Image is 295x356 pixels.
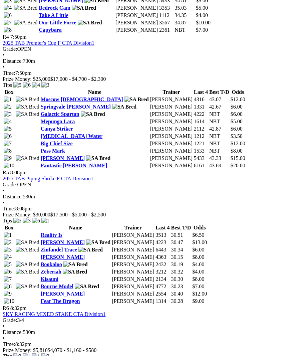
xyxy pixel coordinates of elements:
[194,118,208,125] td: 1614
[155,254,170,260] td: 4363
[231,148,243,154] span: $8.00
[115,12,158,19] td: [PERSON_NAME]
[13,218,21,224] img: 5
[111,224,155,231] th: Trainer
[196,20,211,25] span: $10.00
[192,291,207,297] span: $12.00
[209,126,230,132] td: 42.87
[111,298,155,305] td: [PERSON_NAME]
[196,27,208,33] span: $7.00
[111,239,155,246] td: [PERSON_NAME]
[16,111,39,117] img: SA Bred
[150,89,193,96] th: Trainer
[150,126,193,132] td: [PERSON_NAME]
[171,283,192,290] td: 30.23
[192,269,204,275] span: $4.00
[41,247,77,252] a: Zinfandel Trace
[3,212,292,218] div: Prize Money: $30,000
[111,276,155,283] td: [PERSON_NAME]
[41,291,85,297] a: [PERSON_NAME]
[231,119,243,124] span: $5.00
[150,133,193,140] td: [PERSON_NAME]
[231,155,245,161] span: $15.00
[4,104,12,110] img: 2
[41,126,73,132] a: Canya Striker
[3,170,9,175] span: R5
[16,239,39,245] img: SA Bred
[41,218,49,224] img: 1
[155,246,170,253] td: 6443
[171,246,192,253] td: 30.34
[192,284,204,289] span: $7.00
[3,194,23,199] span: Distance:
[3,341,15,347] span: Time:
[41,148,65,154] a: Pass Mark
[171,254,192,260] td: 30.15
[4,27,12,33] img: 8
[171,261,192,268] td: 30.19
[3,329,23,335] span: Distance:
[194,140,208,147] td: 1221
[155,232,170,238] td: 3513
[81,111,105,117] img: SA Bred
[150,155,193,162] td: [PERSON_NAME]
[209,104,230,110] td: 42.67
[192,298,204,304] span: $9.00
[39,12,68,18] a: Take A Little
[230,89,246,96] th: Odds
[4,12,12,18] img: 6
[3,206,15,211] span: Time:
[192,276,204,282] span: $8.00
[155,269,170,275] td: 3212
[111,254,155,260] td: [PERSON_NAME]
[3,64,5,70] span: •
[78,247,103,253] img: SA Bred
[111,283,155,290] td: [PERSON_NAME]
[16,261,39,268] img: SA Bred
[40,89,149,96] th: Name
[3,347,292,353] div: Prize Money: $5,810
[4,291,12,297] img: 9
[194,89,208,96] th: Last 4
[194,96,208,103] td: 4316
[171,224,192,231] th: Best T/D
[4,155,12,161] img: 9
[10,34,27,40] span: 7:50pm
[16,155,39,161] img: SA Bred
[3,329,292,335] div: 530m
[4,239,12,245] img: 2
[194,133,208,140] td: 1212
[3,305,9,311] span: R6
[150,148,193,154] td: [PERSON_NAME]
[39,27,61,33] a: Capybara
[41,269,61,275] a: Zeberiah
[192,232,204,238] span: $6.50
[41,141,73,146] a: Big Chief Size
[111,291,155,297] td: [PERSON_NAME]
[3,58,292,64] div: 730m
[174,12,195,19] td: 34.35
[41,111,79,117] a: Galactic Spartan
[4,276,12,282] img: 7
[32,82,40,88] img: 4
[192,224,207,231] th: Odds
[159,12,174,19] td: 1112
[41,239,85,245] a: [PERSON_NAME]
[14,5,38,11] img: SA Bred
[171,269,192,275] td: 30.32
[209,118,230,125] td: NBT
[16,247,39,253] img: SA Bred
[3,218,12,223] span: Tips
[171,232,192,238] td: 30.51
[155,276,170,283] td: 2134
[159,27,174,33] td: 2361
[111,232,155,238] td: [PERSON_NAME]
[41,284,73,289] a: Bourne Model
[86,239,110,245] img: SA Bred
[159,19,174,26] td: 3567
[41,82,49,88] img: 3
[41,163,107,168] a: Fantastic [PERSON_NAME]
[4,269,12,275] img: 6
[4,163,14,169] img: 10
[41,261,62,267] a: Bookaloo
